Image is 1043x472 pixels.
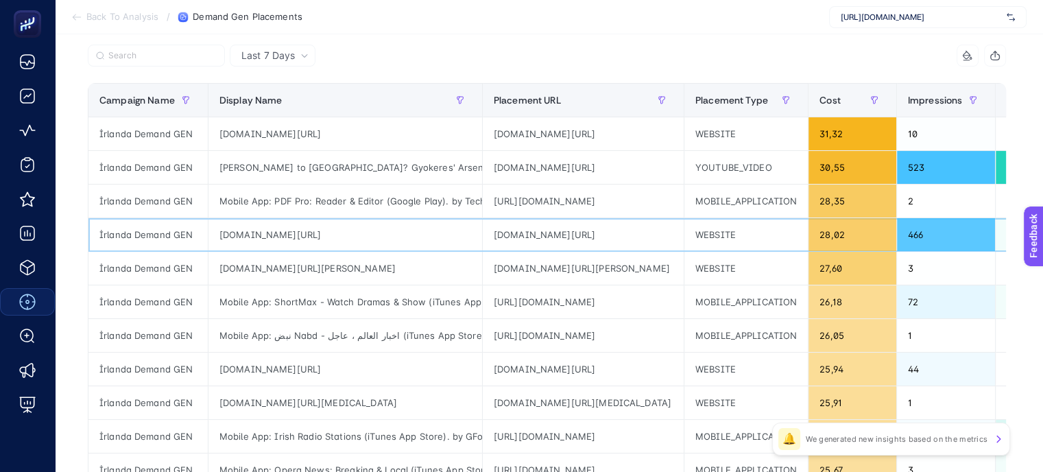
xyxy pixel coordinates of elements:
div: [DOMAIN_NAME][URL] [483,353,684,386]
div: İrlanda Demand GEN [88,151,208,184]
div: 1 [897,386,996,419]
span: Placement URL [494,95,561,106]
div: WEBSITE [684,218,808,251]
div: 30,55 [808,151,896,184]
div: [DOMAIN_NAME][URL] [208,218,482,251]
span: Feedback [8,4,52,15]
div: [DOMAIN_NAME][URL][PERSON_NAME] [208,252,482,285]
div: 25,91 [808,386,896,419]
div: 31,32 [808,117,896,150]
div: 3 [897,252,996,285]
div: 2 [897,185,996,217]
div: [URL][DOMAIN_NAME] [483,319,684,352]
div: [DOMAIN_NAME][URL][MEDICAL_DATA] [483,386,684,419]
div: MOBILE_APPLICATION [684,319,808,352]
div: [DOMAIN_NAME][URL] [483,218,684,251]
div: İrlanda Demand GEN [88,117,208,150]
div: MOBILE_APPLICATION [684,185,808,217]
div: [DOMAIN_NAME][URL][MEDICAL_DATA] [208,386,482,419]
span: Campaign Name [99,95,175,106]
div: İrlanda Demand GEN [88,185,208,217]
div: Mobile App: نبض Nabd - اخبار العالم ، عاجل (iTunes App Store). by NABD Limited [208,319,482,352]
span: Placement Type [695,95,768,106]
div: Mobile App: Irish Radio Stations (iTunes App Store). by GForces sp. z o.o. [208,420,482,453]
div: YOUTUBE_VIDEO [684,151,808,184]
div: 72 [897,285,996,318]
p: We generated new insights based on the metrics [806,434,987,445]
div: 523 [897,151,996,184]
div: İrlanda Demand GEN [88,218,208,251]
div: [PERSON_NAME] to [GEOGRAPHIC_DATA]? Gyokeres' Arsenal Impact & Can Chelsea Challenge? | Fan Debat... [208,151,482,184]
span: Impressions [908,95,963,106]
div: [DOMAIN_NAME][URL] [483,151,684,184]
span: / [167,11,170,22]
div: [URL][DOMAIN_NAME] [483,185,684,217]
div: 26 [897,420,996,453]
div: 27,60 [808,252,896,285]
div: 28,35 [808,185,896,217]
div: MOBILE_APPLICATION [684,420,808,453]
div: İrlanda Demand GEN [88,386,208,419]
div: 26,05 [808,319,896,352]
div: 25,94 [808,353,896,386]
span: Cost [819,95,841,106]
span: [URL][DOMAIN_NAME] [841,12,1001,23]
div: [DOMAIN_NAME][URL] [483,117,684,150]
div: MOBILE_APPLICATION [684,285,808,318]
img: svg%3e [1007,10,1015,24]
div: İrlanda Demand GEN [88,420,208,453]
div: [DOMAIN_NAME][URL] [208,117,482,150]
div: [URL][DOMAIN_NAME] [483,420,684,453]
div: WEBSITE [684,117,808,150]
div: İrlanda Demand GEN [88,319,208,352]
span: Demand Gen Placements [193,12,302,23]
div: 1 [897,319,996,352]
div: Mobile App: PDF Pro: Reader & Editor (Google Play). by Techverse LTD [208,185,482,217]
div: 26,18 [808,285,896,318]
div: 44 [897,353,996,386]
span: Back To Analysis [86,12,158,23]
div: WEBSITE [684,353,808,386]
div: 466 [897,218,996,251]
div: WEBSITE [684,386,808,419]
span: Display Name [219,95,283,106]
span: Last 7 Days [241,49,295,62]
div: [URL][DOMAIN_NAME] [483,285,684,318]
div: 10 [897,117,996,150]
input: Search [108,51,217,61]
div: [DOMAIN_NAME][URL] [208,353,482,386]
div: 🔔 [778,428,800,450]
div: [DOMAIN_NAME][URL][PERSON_NAME] [483,252,684,285]
div: WEBSITE [684,252,808,285]
div: Mobile App: ShortMax - Watch Dramas & Show (iTunes App Store). by SHORTTV LIMITED [208,285,482,318]
div: İrlanda Demand GEN [88,285,208,318]
div: 28,02 [808,218,896,251]
div: İrlanda Demand GEN [88,353,208,386]
div: İrlanda Demand GEN [88,252,208,285]
div: 25,80 [808,420,896,453]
